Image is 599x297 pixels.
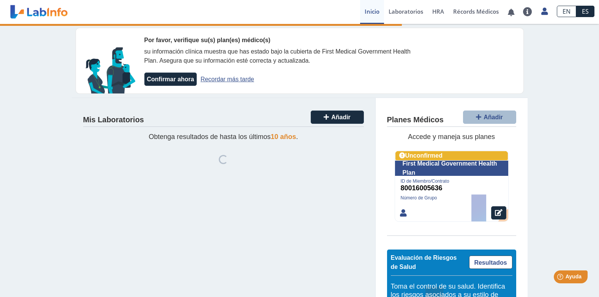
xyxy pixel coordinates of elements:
[432,8,444,15] span: HRA
[408,133,495,141] span: Accede y maneja sus planes
[201,76,254,82] a: Recordar más tarde
[144,36,414,45] div: Por favor, verifique su(s) plan(es) médico(s)
[311,111,364,124] button: Añadir
[271,133,296,141] span: 10 años
[576,6,594,17] a: ES
[83,115,144,125] h4: Mis Laboratorios
[149,133,298,141] span: Obtenga resultados de hasta los últimos .
[484,114,503,120] span: Añadir
[463,111,516,124] button: Añadir
[531,267,591,289] iframe: Help widget launcher
[469,256,512,269] a: Resultados
[144,73,197,86] button: Confirmar ahora
[331,114,351,120] span: Añadir
[144,48,411,64] span: su información clínica muestra que has estado bajo la cubierta de First Medical Government Health...
[387,115,444,125] h4: Planes Médicos
[557,6,576,17] a: EN
[391,254,457,270] span: Evaluación de Riesgos de Salud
